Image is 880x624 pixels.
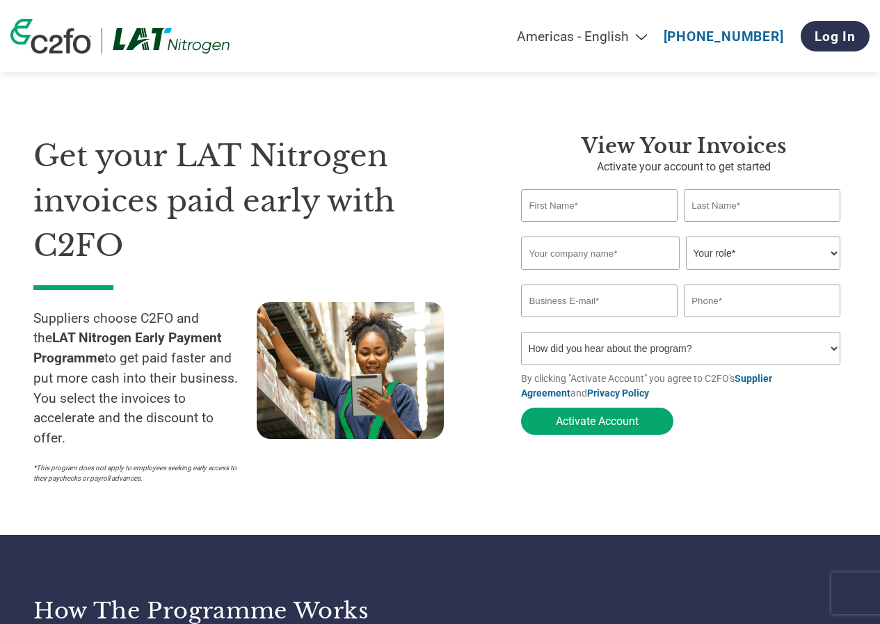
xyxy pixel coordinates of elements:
img: c2fo logo [10,19,91,54]
img: LAT Nitrogen [113,28,230,54]
p: Suppliers choose C2FO and the to get paid faster and put more cash into their business. You selec... [33,309,257,449]
a: [PHONE_NUMBER] [664,29,784,45]
h1: Get your LAT Nitrogen invoices paid early with C2FO [33,134,479,269]
p: By clicking "Activate Account" you agree to C2FO's and [521,371,847,401]
button: Activate Account [521,408,673,435]
div: Invalid company name or company name is too long [521,271,840,279]
a: Log In [801,21,870,51]
h3: View your invoices [521,134,847,159]
input: Invalid Email format [521,285,677,317]
div: Inavlid Phone Number [684,319,840,326]
div: Invalid last name or last name is too long [684,223,840,231]
input: First Name* [521,189,677,222]
div: Inavlid Email Address [521,319,677,326]
img: supply chain worker [257,302,444,439]
input: Your company name* [521,237,679,270]
input: Phone* [684,285,840,317]
input: Last Name* [684,189,840,222]
a: Privacy Policy [587,387,649,399]
select: Title/Role [686,237,840,270]
p: *This program does not apply to employees seeking early access to their paychecks or payroll adva... [33,463,243,483]
p: Activate your account to get started [521,159,847,175]
div: Invalid first name or first name is too long [521,223,677,231]
strong: LAT Nitrogen Early Payment Programme [33,330,222,366]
